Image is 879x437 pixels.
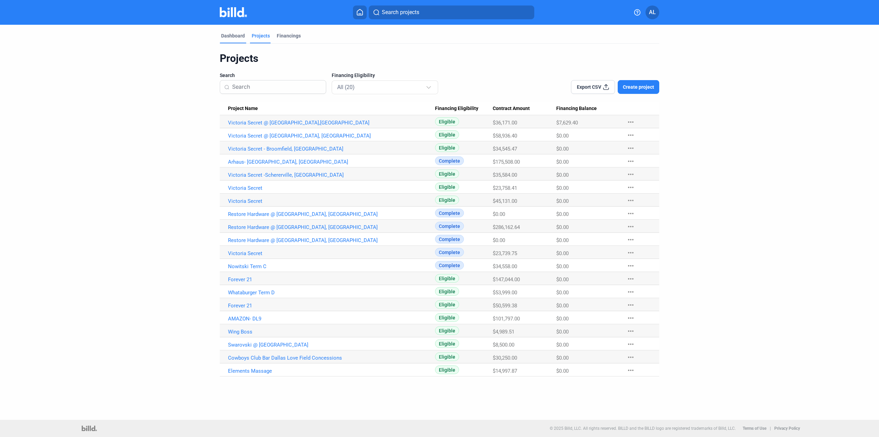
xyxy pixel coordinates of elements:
span: $175,508.00 [493,159,520,165]
span: $0.00 [493,211,505,217]
span: Search projects [382,8,419,17]
span: Eligible [435,287,459,296]
span: $4,989.51 [493,329,514,335]
p: © 2025 Billd, LLC. All rights reserved. BILLD and the BILLD logo are registered trademarks of Bil... [550,426,736,431]
mat-icon: more_horiz [627,288,635,296]
span: $0.00 [556,198,569,204]
span: Financing Eligibility [435,106,478,112]
span: AL [649,8,656,17]
mat-icon: more_horiz [627,170,635,178]
span: Financing Eligibility [332,72,375,79]
div: Projects [220,52,659,65]
span: $0.00 [556,355,569,361]
span: $53,999.00 [493,289,517,296]
mat-icon: more_horiz [627,236,635,244]
span: $0.00 [556,250,569,256]
a: Restore Hardware @ [GEOGRAPHIC_DATA], [GEOGRAPHIC_DATA] [228,237,435,243]
a: Victoria Secret [228,250,435,256]
span: Eligible [435,143,459,152]
a: Forever 21 [228,303,435,309]
div: Projects [252,32,270,39]
span: Eligible [435,130,459,139]
a: Elements Massage [228,368,435,374]
span: $286,162.64 [493,224,520,230]
span: $0.00 [493,237,505,243]
span: $34,558.00 [493,263,517,270]
mat-icon: more_horiz [627,327,635,335]
mat-icon: more_horiz [627,222,635,231]
span: $0.00 [556,303,569,309]
span: Complete [435,222,464,230]
span: Contract Amount [493,106,530,112]
p: | [770,426,771,431]
div: Contract Amount [493,106,556,112]
button: Search projects [369,6,534,19]
span: $0.00 [556,133,569,139]
span: $101,797.00 [493,316,520,322]
a: AMAZON- DL9 [228,316,435,322]
span: $0.00 [556,316,569,322]
span: $0.00 [556,368,569,374]
div: Project Name [228,106,435,112]
mat-icon: more_horiz [627,340,635,348]
span: Eligible [435,365,459,374]
span: Search [220,72,235,79]
span: Eligible [435,326,459,335]
span: $0.00 [556,329,569,335]
mat-icon: more_horiz [627,366,635,374]
span: Eligible [435,313,459,322]
span: Eligible [435,339,459,348]
a: Victoria Secret - Broomfield, [GEOGRAPHIC_DATA] [228,146,435,152]
span: $0.00 [556,185,569,191]
a: Forever 21 [228,276,435,283]
span: $0.00 [556,211,569,217]
span: $8,500.00 [493,342,514,348]
mat-icon: more_horiz [627,144,635,152]
span: $23,758.41 [493,185,517,191]
span: Financing Balance [556,106,597,112]
a: Nowitski Term C [228,263,435,270]
mat-icon: more_horiz [627,249,635,257]
a: Restore Hardware @ [GEOGRAPHIC_DATA], [GEOGRAPHIC_DATA] [228,211,435,217]
span: Create project [623,84,654,90]
span: $0.00 [556,172,569,178]
a: Cowboys Club Bar Dallas Love Field Concessions [228,355,435,361]
span: $58,936.40 [493,133,517,139]
mat-icon: more_horiz [627,209,635,218]
span: Eligible [435,352,459,361]
button: Export CSV [571,80,615,94]
span: $30,250.00 [493,355,517,361]
mat-icon: more_horiz [627,301,635,309]
div: Financing Eligibility [435,106,493,112]
a: Swarovski @ [GEOGRAPHIC_DATA] [228,342,435,348]
div: Financings [277,32,301,39]
span: $0.00 [556,263,569,270]
a: Restore Hardware @ [GEOGRAPHIC_DATA], [GEOGRAPHIC_DATA] [228,224,435,230]
b: Terms of Use [743,426,766,431]
a: Arhaus- [GEOGRAPHIC_DATA], [GEOGRAPHIC_DATA] [228,159,435,165]
span: $34,545.47 [493,146,517,152]
span: $23,739.75 [493,250,517,256]
span: Project Name [228,106,258,112]
span: Eligible [435,117,459,126]
span: $36,171.00 [493,120,517,126]
img: logo [82,426,96,431]
a: Victoria Secret -Schererville, [GEOGRAPHIC_DATA] [228,172,435,178]
span: Complete [435,156,464,165]
span: $0.00 [556,289,569,296]
span: $0.00 [556,159,569,165]
a: Victoria Secret [228,198,435,204]
span: $14,997.87 [493,368,517,374]
a: Victoria Secret [228,185,435,191]
span: Complete [435,209,464,217]
span: Eligible [435,274,459,283]
mat-icon: more_horiz [627,262,635,270]
div: Financing Balance [556,106,620,112]
mat-icon: more_horiz [627,183,635,192]
span: Eligible [435,170,459,178]
button: Create project [618,80,659,94]
span: $0.00 [556,276,569,283]
mat-icon: more_horiz [627,157,635,165]
b: Privacy Policy [774,426,800,431]
div: Dashboard [221,32,245,39]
